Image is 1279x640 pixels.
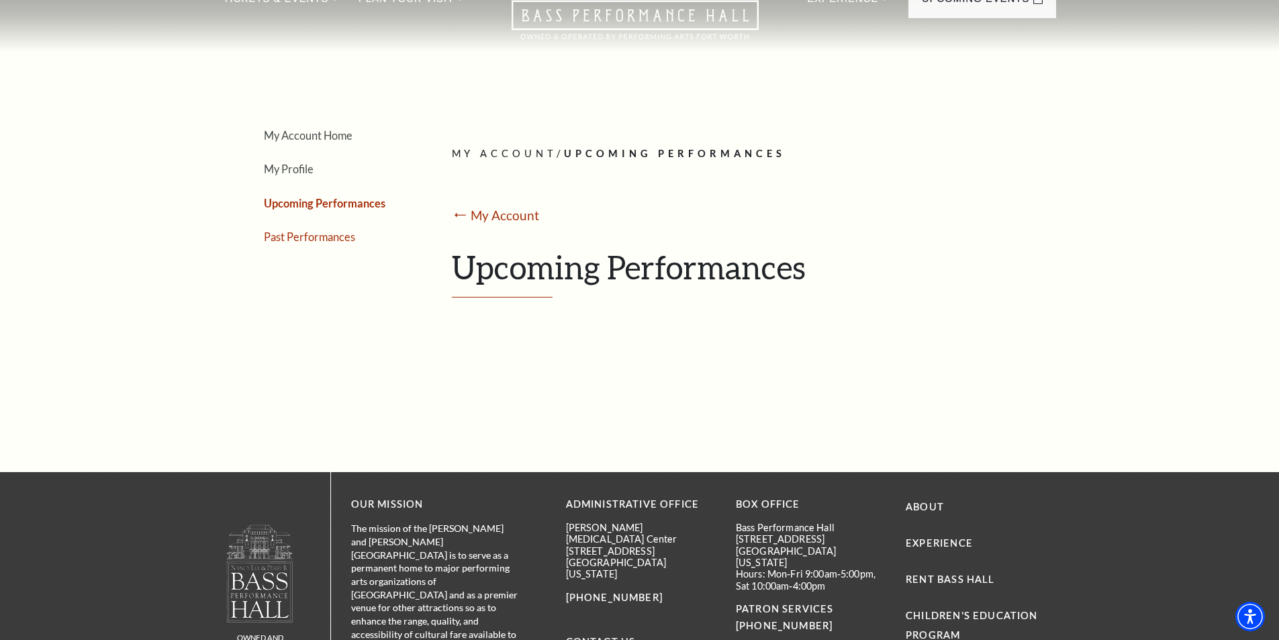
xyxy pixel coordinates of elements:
[736,545,886,569] p: [GEOGRAPHIC_DATA][US_STATE]
[226,524,294,623] img: owned and operated by Performing Arts Fort Worth, A NOT-FOR-PROFIT 501(C)3 ORGANIZATION
[264,129,352,142] a: My Account Home
[566,557,716,580] p: [GEOGRAPHIC_DATA][US_STATE]
[566,545,716,557] p: [STREET_ADDRESS]
[452,248,1046,298] h1: Upcoming Performances
[264,163,314,175] a: My Profile
[471,208,539,223] a: My Account
[566,522,716,545] p: [PERSON_NAME][MEDICAL_DATA] Center
[564,148,786,159] span: Upcoming Performances
[736,533,886,545] p: [STREET_ADDRESS]
[1235,602,1265,631] div: Accessibility Menu
[736,568,886,592] p: Hours: Mon-Fri 9:00am-5:00pm, Sat 10:00am-4:00pm
[452,148,557,159] span: My Account
[736,522,886,533] p: Bass Performance Hall
[351,496,519,513] p: OUR MISSION
[906,537,973,549] a: Experience
[906,574,994,585] a: Rent Bass Hall
[566,590,716,606] p: [PHONE_NUMBER]
[736,496,886,513] p: BOX OFFICE
[264,197,385,210] a: Upcoming Performances
[906,501,944,512] a: About
[736,601,886,635] p: PATRON SERVICES [PHONE_NUMBER]
[452,146,1046,163] p: /
[566,496,716,513] p: Administrative Office
[264,230,355,243] a: Past Performances
[452,206,470,226] mark: ⭠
